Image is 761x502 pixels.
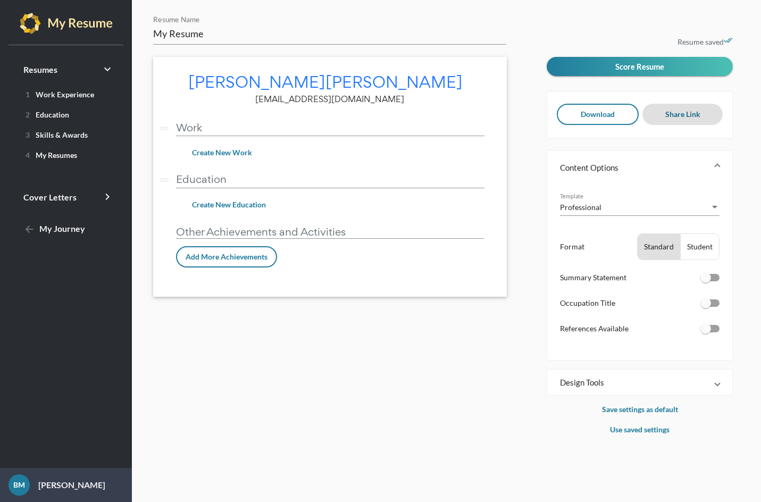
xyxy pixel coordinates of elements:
a: 4My Resumes [13,146,119,163]
span: Resumes [23,64,57,74]
li: Format [560,233,720,260]
span: Professional [560,203,601,212]
span: 1 [26,90,30,99]
a: 3Skills & Awards [13,126,119,143]
button: Create New Education [183,195,274,214]
span: 2 [26,110,30,119]
span: 3 [26,130,30,139]
button: Download [557,104,639,125]
button: Add More Achievements [176,246,277,267]
button: Share Link [642,104,723,125]
div: Content Options [547,185,732,360]
mat-expansion-panel-header: Design Tools [547,370,732,395]
li: Occupation Title [560,297,720,319]
li: References Available [560,322,720,344]
span: My Resumes [21,150,77,160]
span: Work Experience [21,90,94,99]
i: drag_handle [157,173,171,187]
mat-panel-title: Content Options [560,162,707,173]
span: Download [581,110,615,119]
mat-select: Template [560,202,720,213]
span: Add More Achievements [186,252,267,261]
button: Score Resume [547,57,733,76]
span: [PERSON_NAME] [325,71,463,93]
i: done_all [724,36,733,45]
mat-icon: arrow_back [23,223,36,236]
input: Resume Name [153,27,506,40]
a: 1Work Experience [13,86,119,103]
button: Student [681,234,719,260]
span: [EMAIL_ADDRESS][DOMAIN_NAME] [255,94,404,105]
span: 4 [26,150,30,160]
i: keyboard_arrow_right [101,190,114,203]
span: [PERSON_NAME] [188,71,325,93]
p: Other Achievements and Activities [176,225,484,239]
mat-panel-title: Design Tools [560,377,707,388]
p: [PERSON_NAME] [30,479,105,491]
span: My Journey [23,223,85,233]
i: drag_handle [157,122,171,135]
button: Standard [638,234,680,260]
button: Create New Work [183,143,261,162]
span: Score Resume [615,62,664,71]
p: Save settings as default [547,403,733,416]
a: My Journey [13,216,119,242]
span: Create New Education [192,200,266,209]
li: Summary Statement [560,271,720,293]
img: my-resume-light.png [20,13,113,34]
span: Education [21,110,69,119]
span: Create New Work [192,148,252,157]
div: BM [9,474,30,496]
span: Skills & Awards [21,130,88,139]
span: Cover Letters [23,192,77,202]
p: Resume saved [547,36,733,48]
p: Use saved settings [547,423,733,436]
i: keyboard_arrow_right [101,63,114,76]
a: 2Education [13,106,119,123]
span: Share Link [665,110,700,119]
mat-expansion-panel-header: Content Options [547,150,732,185]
